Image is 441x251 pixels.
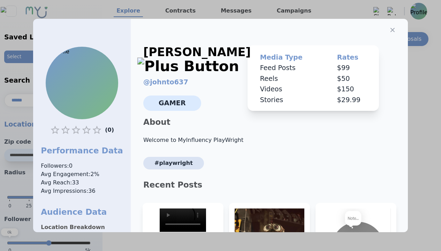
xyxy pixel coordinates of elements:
[143,78,188,86] a: @johnto637
[250,95,327,106] td: Stories
[138,116,401,128] p: About
[250,52,327,63] th: Media Type
[41,170,123,178] span: Avg Engagement: 2 %
[250,63,327,74] td: Feed Posts
[41,206,123,218] h1: Audience Data
[137,58,239,75] img: Plus Button
[143,157,204,169] span: #PlayWright
[250,74,327,84] td: Reels
[41,223,123,231] p: Location Breakdown
[327,63,377,74] td: $ 99
[41,187,123,195] span: Avg Impressions: 36
[327,95,377,106] td: $ 29.99
[41,162,123,170] span: Followers: 0
[138,136,401,144] p: Welcome to MyInfluency PlayWright
[327,74,377,84] td: $ 50
[41,145,123,156] h1: Performance Data
[105,125,114,135] p: ( 0 )
[327,52,377,63] th: Rates
[250,84,327,95] td: Videos
[41,178,123,187] span: Avg Reach: 33
[327,84,377,95] td: $ 150
[46,47,117,119] img: Profile
[143,96,201,111] span: Gamer
[143,45,251,73] div: [PERSON_NAME]
[138,179,401,190] p: Recent Posts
